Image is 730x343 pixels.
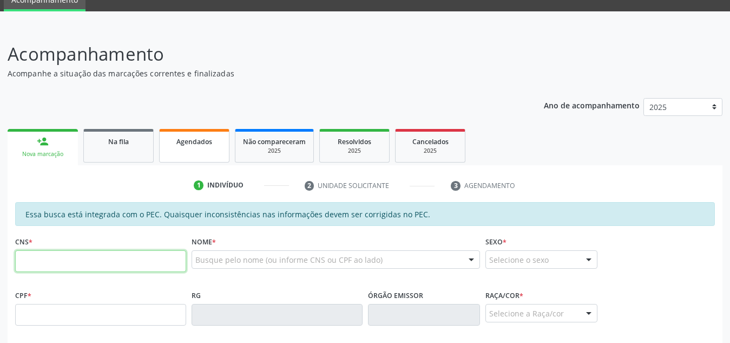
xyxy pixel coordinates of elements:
[194,180,203,190] div: 1
[15,287,31,304] label: CPF
[485,287,523,304] label: Raça/cor
[108,137,129,146] span: Na fila
[368,287,423,304] label: Órgão emissor
[8,41,508,68] p: Acompanhamento
[15,150,70,158] div: Nova marcação
[489,308,564,319] span: Selecione a Raça/cor
[192,234,216,250] label: Nome
[327,147,382,155] div: 2025
[243,147,306,155] div: 2025
[207,180,244,190] div: Indivíduo
[403,147,457,155] div: 2025
[243,137,306,146] span: Não compareceram
[338,137,371,146] span: Resolvidos
[485,234,507,250] label: Sexo
[192,287,201,304] label: RG
[412,137,449,146] span: Cancelados
[489,254,549,266] span: Selecione o sexo
[8,68,508,79] p: Acompanhe a situação das marcações correntes e finalizadas
[15,234,32,250] label: CNS
[544,98,640,112] p: Ano de acompanhamento
[15,202,715,226] div: Essa busca está integrada com o PEC. Quaisquer inconsistências nas informações devem ser corrigid...
[176,137,212,146] span: Agendados
[37,135,49,147] div: person_add
[195,254,383,266] span: Busque pelo nome (ou informe CNS ou CPF ao lado)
